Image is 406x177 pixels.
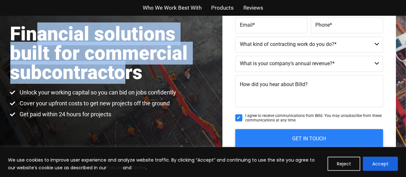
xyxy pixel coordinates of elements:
span: I agree to receive communications from Billd. You may unsubscribe from these communications at an... [246,113,383,123]
a: Reviews [243,3,263,13]
input: GET IN TOUCH [235,129,383,148]
span: Cover your upfront costs to get new projects off the ground [18,100,170,107]
a: Terms [131,164,146,171]
span: Email [240,22,253,28]
p: We use cookies to improve user experience and analyze website traffic. By clicking “Accept” and c... [8,156,323,172]
input: I agree to receive communications from Billd. You may unsubscribe from these communications at an... [235,114,242,121]
span: Phone [316,22,330,28]
span: How did you hear about Billd? [240,81,308,87]
button: Reject [328,157,360,171]
span: Get paid within 24 hours for projects [18,111,112,118]
h1: Financial solutions built for commercial subcontractors [10,24,203,82]
a: Products [211,3,234,13]
a: Who We Work Best With [143,3,202,13]
a: Policies [106,164,123,171]
button: Accept [363,157,398,171]
span: Unlock your working capital so you can bid on jobs confidently [18,89,176,96]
